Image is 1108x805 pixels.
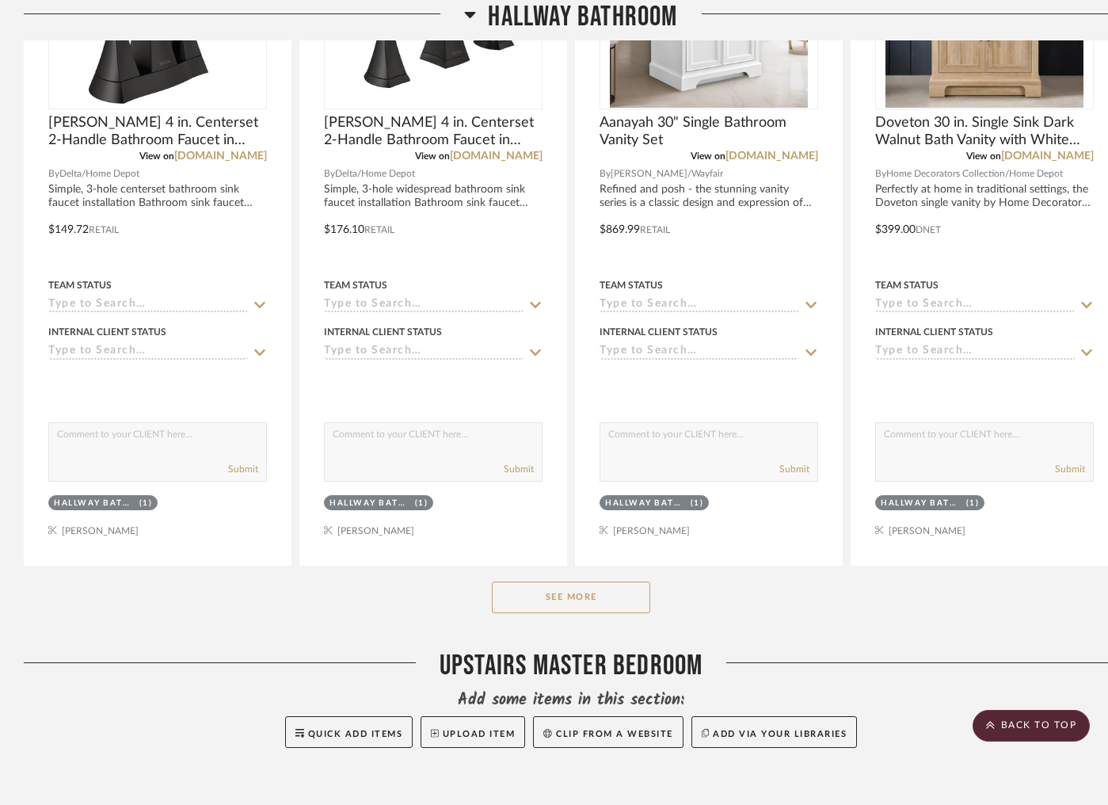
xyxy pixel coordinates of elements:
span: By [324,166,335,181]
a: [DOMAIN_NAME] [1001,151,1094,162]
div: Team Status [600,278,663,292]
div: Internal Client Status [600,325,718,339]
div: Hallway Bathroom [605,498,687,509]
span: [PERSON_NAME] 4 in. Centerset 2-Handle Bathroom Faucet in Matte Black [324,114,543,149]
span: View on [139,151,174,161]
div: (1) [415,498,428,509]
div: Team Status [48,278,112,292]
button: Clip from a website [533,716,683,748]
span: [PERSON_NAME]/Wayfair [611,166,723,181]
span: Aanayah 30" Single Bathroom Vanity Set [600,114,818,149]
span: Quick Add Items [308,730,403,738]
button: Add via your libraries [691,716,858,748]
div: Team Status [875,278,939,292]
input: Type to Search… [48,298,248,313]
button: Upload Item [421,716,525,748]
input: Type to Search… [48,345,248,360]
a: [DOMAIN_NAME] [450,151,543,162]
span: By [600,166,611,181]
input: Type to Search… [875,298,1075,313]
div: Team Status [324,278,387,292]
a: [DOMAIN_NAME] [725,151,818,162]
div: Hallway Bathroom [329,498,411,509]
div: (1) [691,498,704,509]
span: View on [966,151,1001,161]
div: Internal Client Status [48,325,166,339]
span: By [875,166,886,181]
button: Submit [504,462,534,476]
span: [PERSON_NAME] 4 in. Centerset 2-Handle Bathroom Faucet in Matte Black [48,114,267,149]
button: Submit [228,462,258,476]
input: Type to Search… [875,345,1075,360]
div: Internal Client Status [875,325,993,339]
a: [DOMAIN_NAME] [174,151,267,162]
input: Type to Search… [324,345,524,360]
div: Internal Client Status [324,325,442,339]
div: (1) [139,498,153,509]
span: By [48,166,59,181]
div: Hallway Bathroom [881,498,962,509]
span: Delta/Home Depot [59,166,139,181]
span: Delta/Home Depot [335,166,415,181]
scroll-to-top-button: BACK TO TOP [973,710,1090,742]
button: See More [492,582,650,613]
button: Submit [1055,462,1085,476]
span: Home Decorators Collection/Home Depot [886,166,1063,181]
button: Quick Add Items [285,716,413,748]
span: View on [415,151,450,161]
input: Type to Search… [600,298,799,313]
span: View on [691,151,725,161]
div: Hallway Bathroom [54,498,135,509]
span: Doveton 30 in. Single Sink Dark Walnut Bath Vanity with White Engineered Marble Top (Assembled) [875,114,1094,149]
input: Type to Search… [324,298,524,313]
input: Type to Search… [600,345,799,360]
button: Submit [779,462,809,476]
div: (1) [966,498,980,509]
